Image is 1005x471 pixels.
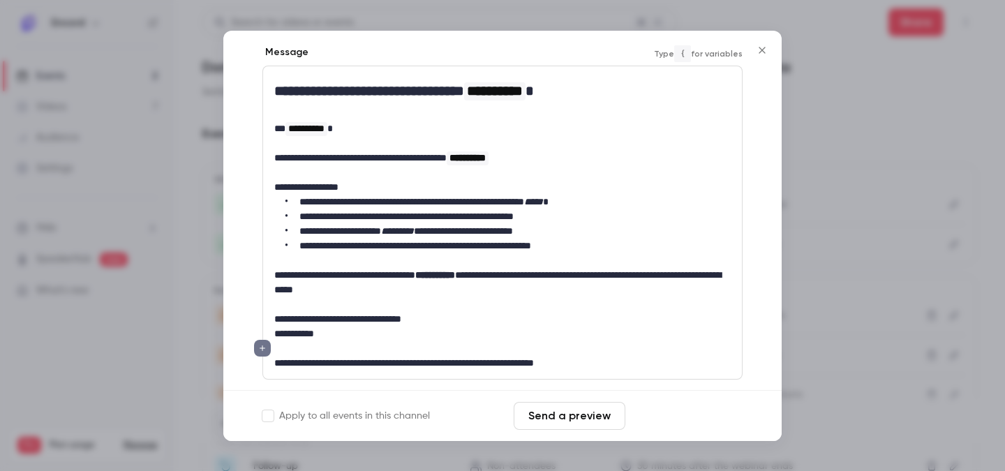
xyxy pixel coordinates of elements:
span: Type for variables [654,45,743,62]
button: Save changes [631,402,743,430]
div: editor [263,66,742,379]
button: Send a preview [514,402,625,430]
label: Message [262,45,308,59]
button: Close [748,36,776,64]
code: { [674,45,691,62]
label: Apply to all events in this channel [262,409,430,423]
